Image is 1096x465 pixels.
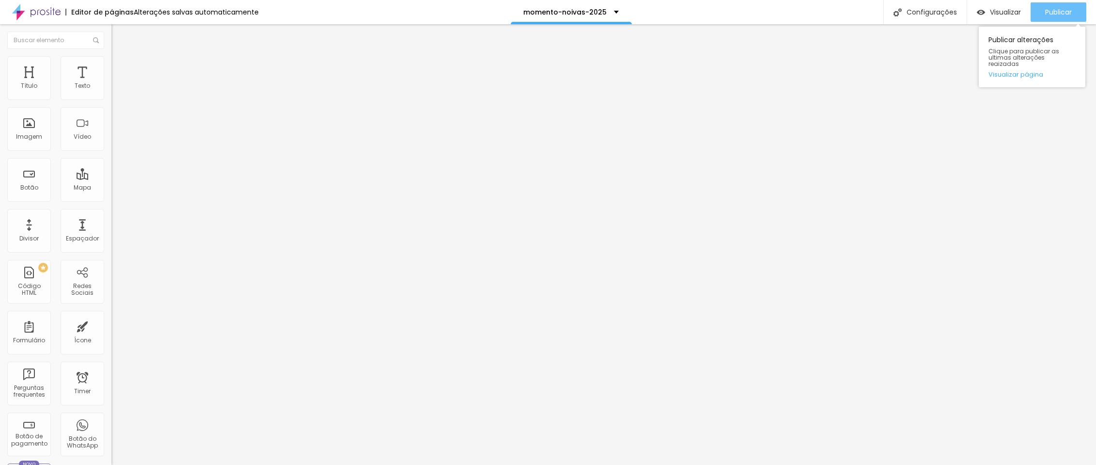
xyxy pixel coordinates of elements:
div: Perguntas frequentes [10,385,48,399]
img: view-1.svg [977,8,985,16]
input: Buscar elemento [7,32,104,49]
div: Editor de páginas [65,9,134,16]
div: Botão [20,184,38,191]
span: Publicar [1045,8,1072,16]
button: Visualizar [967,2,1031,22]
div: Imagem [16,133,42,140]
div: Alterações salvas automaticamente [134,9,259,16]
div: Botão do WhatsApp [63,435,101,449]
div: Código HTML [10,283,48,297]
a: Visualizar página [988,71,1076,78]
img: Icone [93,37,99,43]
div: Espaçador [66,235,99,242]
img: Icone [893,8,902,16]
iframe: Editor [111,24,1096,465]
span: Visualizar [990,8,1021,16]
div: Mapa [74,184,91,191]
div: Formulário [13,337,45,344]
div: Texto [75,82,90,89]
div: Timer [74,388,91,395]
p: momento-noivas-2025 [523,9,607,16]
div: Vídeo [74,133,91,140]
div: Publicar alterações [979,27,1085,87]
span: Clique para publicar as ultimas alterações reaizadas [988,48,1076,67]
button: Publicar [1031,2,1086,22]
div: Divisor [19,235,39,242]
div: Ícone [74,337,91,344]
div: Título [21,82,37,89]
div: Redes Sociais [63,283,101,297]
div: Botão de pagamento [10,433,48,447]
